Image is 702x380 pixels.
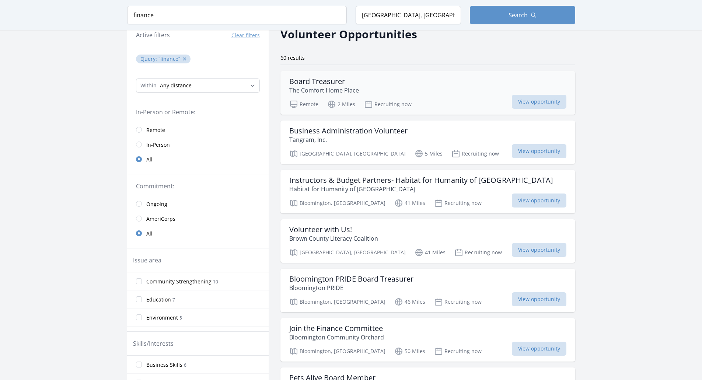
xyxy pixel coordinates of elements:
p: Bloomington, [GEOGRAPHIC_DATA] [289,347,385,356]
input: Keyword [127,6,347,24]
span: 5 [179,315,182,321]
a: All [127,152,269,167]
span: Search [509,11,528,20]
p: 41 Miles [415,248,446,257]
legend: Issue area [133,256,161,265]
p: 2 Miles [327,100,355,109]
h3: Bloomington PRIDE Board Treasurer [289,275,413,283]
span: View opportunity [512,243,566,257]
span: 60 results [280,54,305,61]
legend: Skills/Interests [133,339,174,348]
input: Location [356,6,461,24]
p: 41 Miles [394,199,425,208]
h3: Volunteer with Us! [289,225,378,234]
p: Tangram, Inc. [289,135,408,144]
p: 5 Miles [415,149,443,158]
span: Business Skills [146,361,182,369]
q: finance [158,55,180,62]
a: Business Administration Volunteer Tangram, Inc. [GEOGRAPHIC_DATA], [GEOGRAPHIC_DATA] 5 Miles Recr... [280,121,575,164]
span: In-Person [146,141,170,149]
p: 46 Miles [394,297,425,306]
p: Recruiting now [434,297,482,306]
a: In-Person [127,137,269,152]
h2: Volunteer Opportunities [280,26,417,42]
p: Recruiting now [434,199,482,208]
p: Habitat for Humanity of [GEOGRAPHIC_DATA] [289,185,553,194]
a: All [127,226,269,241]
span: All [146,230,153,237]
span: Education [146,296,171,303]
p: Recruiting now [434,347,482,356]
a: Bloomington PRIDE Board Treasurer Bloomington PRIDE Bloomington, [GEOGRAPHIC_DATA] 46 Miles Recru... [280,269,575,312]
input: Education 7 [136,296,142,302]
span: View opportunity [512,194,566,208]
button: ✕ [182,55,187,63]
select: Search Radius [136,79,260,93]
span: Ongoing [146,201,167,208]
button: Clear filters [231,32,260,39]
h3: Instructors & Budget Partners- Habitat for Humanity of [GEOGRAPHIC_DATA] [289,176,553,185]
input: Business Skills 6 [136,362,142,367]
h3: Board Treasurer [289,77,359,86]
span: Remote [146,126,165,134]
input: Community Strengthening 10 [136,278,142,284]
p: [GEOGRAPHIC_DATA], [GEOGRAPHIC_DATA] [289,248,406,257]
p: The Comfort Home Place [289,86,359,95]
h3: Active filters [136,31,170,39]
span: 10 [213,279,218,285]
p: [GEOGRAPHIC_DATA], [GEOGRAPHIC_DATA] [289,149,406,158]
span: Query : [140,55,158,62]
a: Volunteer with Us! Brown County Literacy Coalition [GEOGRAPHIC_DATA], [GEOGRAPHIC_DATA] 41 Miles ... [280,219,575,263]
p: Bloomington, [GEOGRAPHIC_DATA] [289,297,385,306]
p: Recruiting now [451,149,499,158]
p: Bloomington, [GEOGRAPHIC_DATA] [289,199,385,208]
p: Brown County Literacy Coalition [289,234,378,243]
a: AmeriCorps [127,211,269,226]
span: 7 [172,297,175,303]
span: AmeriCorps [146,215,175,223]
legend: Commitment: [136,182,260,191]
span: Environment [146,314,178,321]
span: Community Strengthening [146,278,212,285]
p: Recruiting now [364,100,412,109]
p: Remote [289,100,318,109]
p: Bloomington Community Orchard [289,333,384,342]
button: Search [470,6,575,24]
span: View opportunity [512,95,566,109]
a: Join the Finance Committee Bloomington Community Orchard Bloomington, [GEOGRAPHIC_DATA] 50 Miles ... [280,318,575,362]
span: All [146,156,153,163]
p: Bloomington PRIDE [289,283,413,292]
span: View opportunity [512,292,566,306]
h3: Business Administration Volunteer [289,126,408,135]
a: Remote [127,122,269,137]
input: Environment 5 [136,314,142,320]
span: View opportunity [512,144,566,158]
span: View opportunity [512,342,566,356]
p: Recruiting now [454,248,502,257]
a: Board Treasurer The Comfort Home Place Remote 2 Miles Recruiting now View opportunity [280,71,575,115]
p: 50 Miles [394,347,425,356]
span: 6 [184,362,186,368]
a: Instructors & Budget Partners- Habitat for Humanity of [GEOGRAPHIC_DATA] Habitat for Humanity of ... [280,170,575,213]
a: Ongoing [127,196,269,211]
legend: In-Person or Remote: [136,108,260,116]
h3: Join the Finance Committee [289,324,384,333]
